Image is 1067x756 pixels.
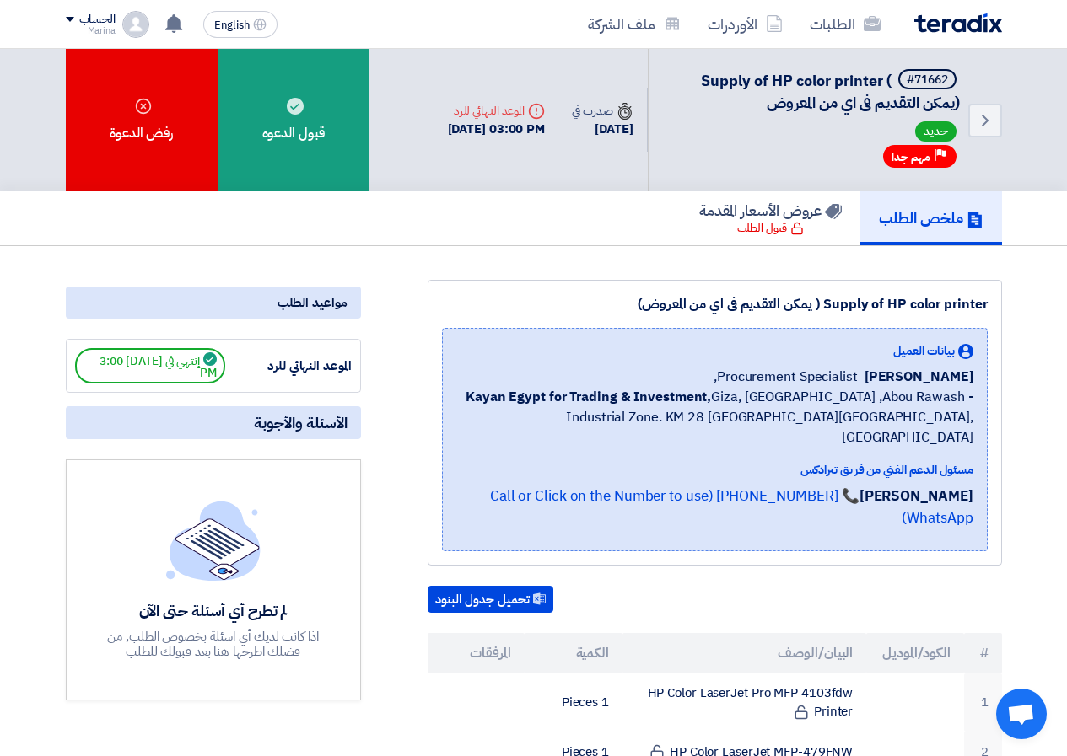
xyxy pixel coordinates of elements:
[122,11,149,38] img: profile_test.png
[448,120,546,139] div: [DATE] 03:00 PM
[860,191,1002,245] a: ملخص الطلب
[466,387,711,407] b: Kayan Egypt for Trading & Investment,
[622,673,866,732] td: HP Color LaserJet Pro MFP 4103fdw Printer
[203,11,278,38] button: English
[572,120,633,139] div: [DATE]
[681,191,860,245] a: عروض الأسعار المقدمة قبول الطلب
[218,49,369,191] div: قبول الدعوه
[442,294,988,314] div: Supply of HP color printer ( يمكن التقديم فى اي من المعروض)
[214,19,250,31] span: English
[964,633,1002,673] th: #
[893,342,955,360] span: بيانات العميل
[79,13,116,27] div: الحساب
[66,26,116,35] div: Marina
[572,102,633,120] div: صدرت في
[699,201,842,220] h5: عروض الأسعار المقدمة
[574,4,694,44] a: ملف الشركة
[225,357,352,376] div: الموعد النهائي للرد
[865,367,973,387] span: [PERSON_NAME]
[622,633,866,673] th: البيان/الوصف
[860,485,973,507] strong: [PERSON_NAME]
[254,413,348,432] span: الأسئلة والأجوبة
[166,501,261,580] img: empty_state_list.svg
[892,149,930,165] span: مهم جدا
[66,287,361,319] div: مواعيد الطلب
[428,633,525,673] th: المرفقات
[737,220,804,237] div: قبول الطلب
[996,689,1047,739] div: Open chat
[796,4,894,44] a: الطلبات
[701,69,960,114] span: Supply of HP color printer ( يمكن التقديم فى اي من المعروض)
[490,485,973,528] a: 📞 [PHONE_NUMBER] (Call or Click on the Number to use WhatsApp)
[964,673,1002,732] td: 1
[456,387,973,448] span: Giza, [GEOGRAPHIC_DATA] ,Abou Rawash - Industrial Zone. KM 28 [GEOGRAPHIC_DATA][GEOGRAPHIC_DATA],...
[90,629,337,659] div: اذا كانت لديك أي اسئلة بخصوص الطلب, من فضلك اطرحها هنا بعد قبولك للطلب
[75,348,225,383] span: إنتهي في [DATE] 3:00 PM
[914,13,1002,33] img: Teradix logo
[90,601,337,620] div: لم تطرح أي أسئلة حتى الآن
[879,208,983,228] h5: ملخص الطلب
[428,586,553,613] button: تحميل جدول البنود
[525,673,622,732] td: 1 Pieces
[456,461,973,479] div: مسئول الدعم الفني من فريق تيرادكس
[907,74,948,86] div: #71662
[714,367,858,387] span: Procurement Specialist,
[525,633,622,673] th: الكمية
[694,4,796,44] a: الأوردرات
[915,121,957,142] span: جديد
[66,49,218,191] div: رفض الدعوة
[669,69,960,113] h5: Supply of HP color printer ( يمكن التقديم فى اي من المعروض)
[448,102,546,120] div: الموعد النهائي للرد
[866,633,964,673] th: الكود/الموديل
